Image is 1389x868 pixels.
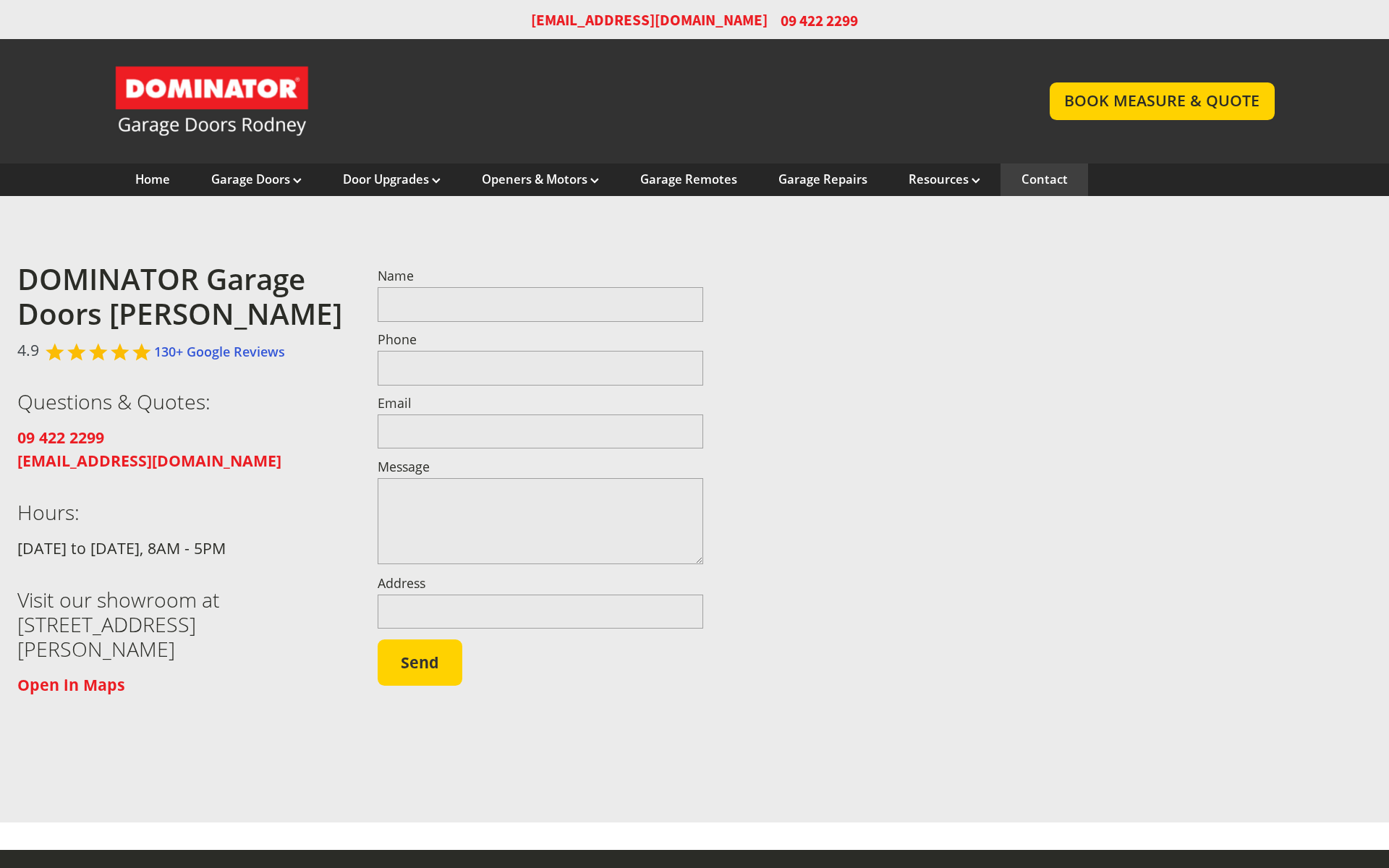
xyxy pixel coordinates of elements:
[17,427,104,448] a: 09 422 2299
[17,500,343,524] h3: Hours:
[531,10,768,31] a: [EMAIL_ADDRESS][DOMAIN_NAME]
[378,577,703,590] label: Address
[17,451,281,471] a: [EMAIL_ADDRESS][DOMAIN_NAME]
[135,171,170,187] a: Home
[17,262,343,332] h2: DOMINATOR Garage Doors [PERSON_NAME]
[17,537,343,560] p: [DATE] to [DATE], 8AM - 5PM
[343,171,441,187] a: Door Upgrades
[154,343,285,360] a: 130+ Google Reviews
[211,171,302,187] a: Garage Doors
[378,333,703,346] label: Phone
[781,10,858,31] span: 09 422 2299
[17,587,343,662] h3: Visit our showroom at [STREET_ADDRESS][PERSON_NAME]
[378,397,703,410] label: Email
[909,171,980,187] a: Resources
[482,171,599,187] a: Openers & Motors
[46,342,154,362] div: Rated 4.9 out of 5,
[1050,82,1275,119] a: BOOK MEASURE & QUOTE
[17,675,125,695] a: Open in Maps
[114,65,1021,137] a: Garage Door and Secure Access Solutions homepage
[17,339,39,362] span: 4.9
[17,389,343,414] h3: Questions & Quotes:
[378,639,462,686] button: Send
[778,171,867,187] a: Garage Repairs
[640,171,737,187] a: Garage Remotes
[378,461,703,474] label: Message
[378,270,703,283] label: Name
[1021,171,1068,187] a: Contact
